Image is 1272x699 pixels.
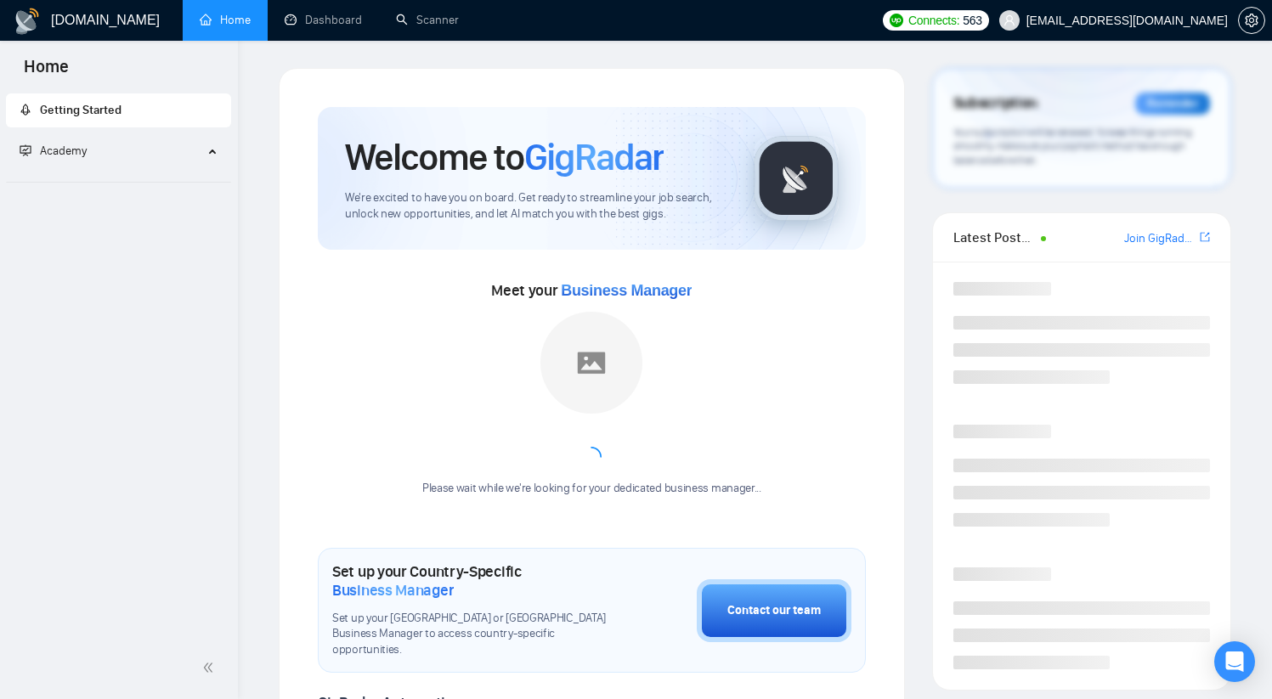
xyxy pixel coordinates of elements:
span: double-left [202,659,219,676]
a: searchScanner [396,13,459,27]
span: Latest Posts from the GigRadar Community [953,227,1037,248]
span: Meet your [491,281,692,300]
a: setting [1238,14,1265,27]
span: 563 [963,11,981,30]
span: Business Manager [561,282,692,299]
span: Your subscription will be renewed. To keep things running smoothly, make sure your payment method... [953,126,1192,166]
span: Subscription [953,89,1037,118]
div: Open Intercom Messenger [1214,641,1255,682]
span: fund-projection-screen [20,144,31,156]
span: export [1200,230,1210,244]
span: We're excited to have you on board. Get ready to streamline your job search, unlock new opportuni... [345,190,726,223]
img: logo [14,8,41,35]
span: loading [578,444,605,471]
button: Contact our team [697,579,851,642]
img: placeholder.png [540,312,642,414]
div: Please wait while we're looking for your dedicated business manager... [412,481,772,497]
div: Reminder [1135,93,1210,115]
span: Set up your [GEOGRAPHIC_DATA] or [GEOGRAPHIC_DATA] Business Manager to access country-specific op... [332,611,612,659]
span: Getting Started [40,103,122,117]
span: Academy [40,144,87,158]
h1: Welcome to [345,134,664,180]
span: Academy [20,144,87,158]
span: Home [10,54,82,90]
li: Getting Started [6,93,231,127]
span: Business Manager [332,581,454,600]
button: setting [1238,7,1265,34]
div: Contact our team [727,601,821,620]
span: rocket [20,104,31,116]
span: GigRadar [524,134,664,180]
img: upwork-logo.png [890,14,903,27]
li: Academy Homepage [6,175,231,186]
a: export [1200,229,1210,245]
span: setting [1239,14,1264,27]
a: Join GigRadar Slack Community [1124,229,1196,248]
span: Connects: [908,11,959,30]
h1: Set up your Country-Specific [332,562,612,600]
a: dashboardDashboard [285,13,362,27]
a: homeHome [200,13,251,27]
img: gigradar-logo.png [754,136,839,221]
span: user [1003,14,1015,26]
